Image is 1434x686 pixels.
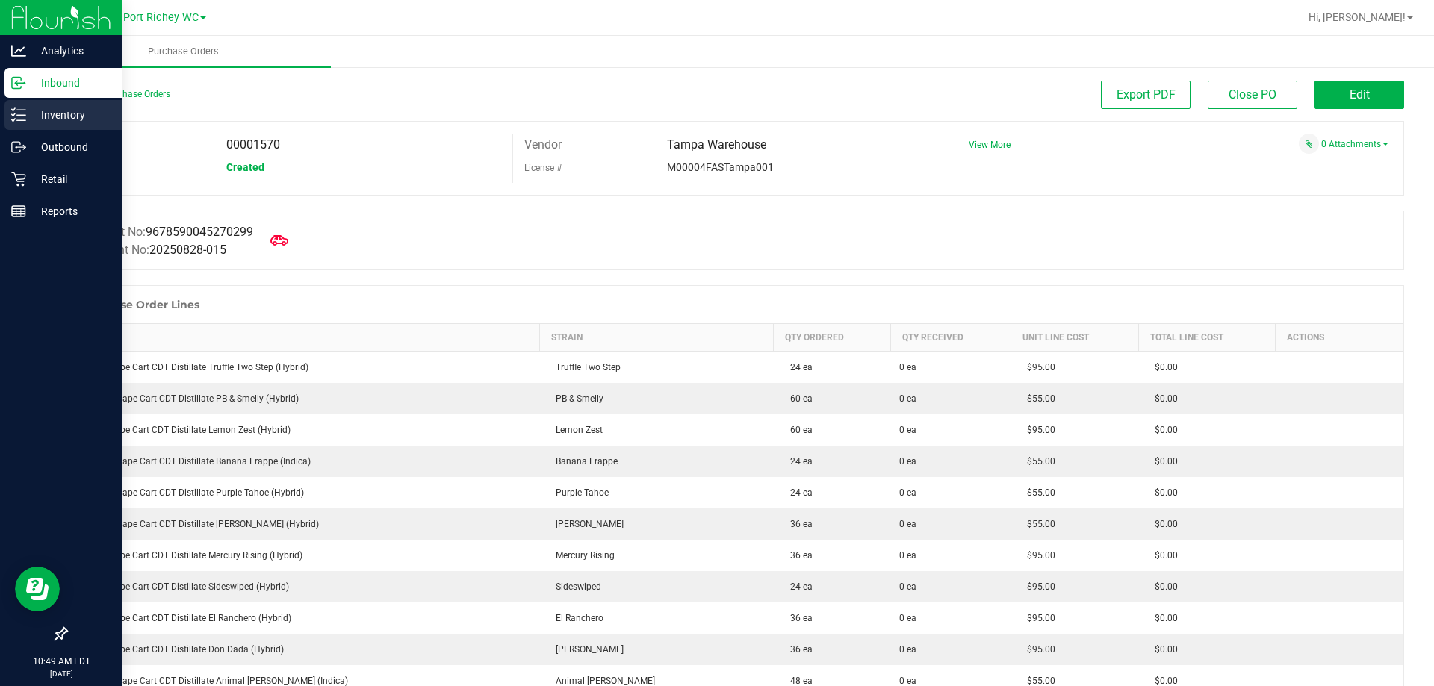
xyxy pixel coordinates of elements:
div: FT 1g Vape Cart CDT Distillate Mercury Rising (Hybrid) [76,549,531,562]
inline-svg: Analytics [11,43,26,58]
span: 36 ea [783,644,813,655]
label: Shipment No: [78,241,226,259]
div: FT 0.5g Vape Cart CDT Distillate Banana Frappe (Indica) [76,455,531,468]
th: Qty Received [890,324,1011,352]
th: Actions [1276,324,1403,352]
span: 20250828-015 [149,243,226,257]
span: $0.00 [1147,644,1178,655]
span: 36 ea [783,519,813,529]
span: $95.00 [1019,613,1055,623]
div: FT 1g Vape Cart CDT Distillate Sideswiped (Hybrid) [76,580,531,593]
label: License # [524,157,562,179]
span: PB & Smelly [548,393,603,404]
span: 24 ea [783,362,813,372]
span: M00004FASTampa001 [667,161,774,173]
th: Unit Line Cost [1011,324,1138,352]
span: $0.00 [1147,362,1178,372]
span: Sideswiped [548,581,601,592]
p: Analytics [26,42,116,60]
div: FT 1g Vape Cart CDT Distillate Lemon Zest (Hybrid) [76,423,531,437]
label: Manifest No: [78,223,253,241]
span: [PERSON_NAME] [548,519,624,529]
p: 10:49 AM EDT [7,655,116,668]
span: 0 ea [899,643,916,656]
span: 0 ea [899,423,916,437]
span: $0.00 [1147,676,1178,686]
label: Vendor [524,134,562,156]
span: 60 ea [783,393,813,404]
span: 0 ea [899,486,916,499]
div: FT 1g Vape Cart CDT Distillate El Ranchero (Hybrid) [76,611,531,625]
span: 60 ea [783,425,813,435]
span: Mark as Arrived [264,225,294,255]
inline-svg: Reports [11,204,26,219]
p: Reports [26,202,116,220]
inline-svg: Retail [11,172,26,187]
span: [PERSON_NAME] [548,644,624,655]
button: Edit [1314,81,1404,109]
span: Mercury Rising [548,550,615,561]
p: [DATE] [7,668,116,679]
a: 0 Attachments [1321,139,1388,149]
div: FT 1g Vape Cart CDT Distillate Don Dada (Hybrid) [76,643,531,656]
span: Truffle Two Step [548,362,621,372]
a: Purchase Orders [36,36,331,67]
p: Inbound [26,74,116,92]
h1: Purchase Order Lines [81,299,199,311]
th: Total Line Cost [1138,324,1276,352]
span: El Ranchero [548,613,603,623]
span: 36 ea [783,550,813,561]
span: 0 ea [899,517,916,531]
div: FT 0.5g Vape Cart CDT Distillate [PERSON_NAME] (Hybrid) [76,517,531,531]
span: 0 ea [899,611,916,625]
span: 0 ea [899,361,916,374]
span: $55.00 [1019,519,1055,529]
p: Retail [26,170,116,188]
span: $0.00 [1147,487,1178,498]
inline-svg: Inventory [11,107,26,122]
span: Edit [1350,87,1370,102]
iframe: Resource center [15,567,60,611]
span: $95.00 [1019,581,1055,592]
span: $95.00 [1019,550,1055,561]
span: 24 ea [783,581,813,592]
span: $0.00 [1147,425,1178,435]
span: 24 ea [783,487,813,498]
span: $0.00 [1147,519,1178,529]
span: Tampa Warehouse [667,137,766,152]
span: $95.00 [1019,425,1055,435]
inline-svg: Inbound [11,75,26,90]
span: Attach a document [1299,134,1319,154]
button: Close PO [1208,81,1297,109]
span: Hi, [PERSON_NAME]! [1309,11,1406,23]
span: 0 ea [899,392,916,405]
span: New Port Richey WC [99,11,199,24]
p: Inventory [26,106,116,124]
span: $0.00 [1147,393,1178,404]
button: Export PDF [1101,81,1191,109]
span: Animal [PERSON_NAME] [548,676,655,686]
th: Strain [539,324,773,352]
th: Qty Ordered [774,324,891,352]
span: Purchase Orders [128,45,239,58]
span: $55.00 [1019,487,1055,498]
span: $55.00 [1019,393,1055,404]
a: View More [969,140,1011,150]
span: 9678590045270299 [146,225,253,239]
span: $0.00 [1147,456,1178,467]
span: $0.00 [1147,550,1178,561]
span: $95.00 [1019,644,1055,655]
div: FT 0.5g Vape Cart CDT Distillate PB & Smelly (Hybrid) [76,392,531,405]
div: FT 0.5g Vape Cart CDT Distillate Purple Tahoe (Hybrid) [76,486,531,499]
span: Purple Tahoe [548,487,609,498]
span: 36 ea [783,613,813,623]
span: Export PDF [1117,87,1176,102]
span: 00001570 [226,137,280,152]
span: Close PO [1229,87,1276,102]
span: Lemon Zest [548,425,603,435]
span: Banana Frappe [548,456,618,467]
span: $55.00 [1019,676,1055,686]
span: 0 ea [899,455,916,468]
span: 24 ea [783,456,813,467]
